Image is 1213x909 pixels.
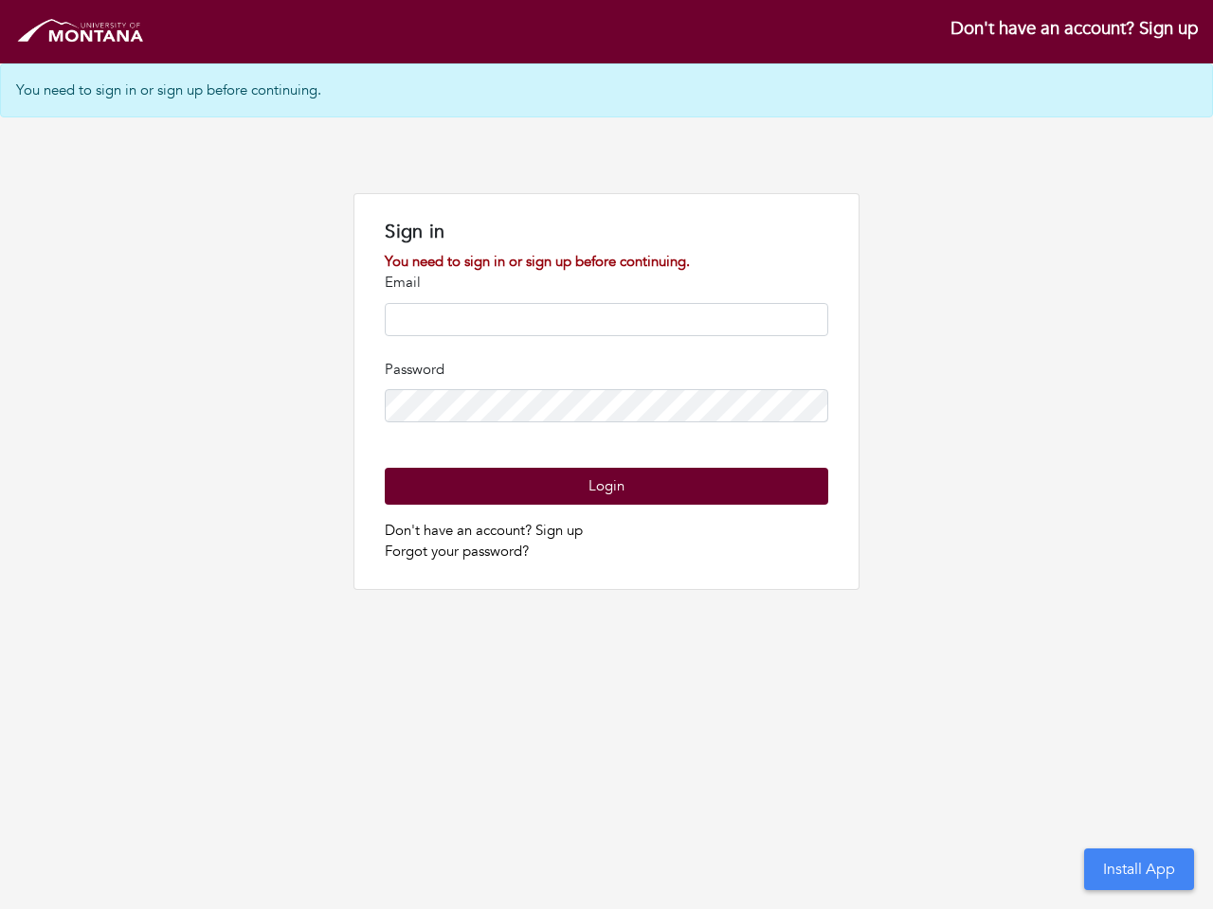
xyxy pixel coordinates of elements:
p: Password [385,359,827,381]
img: montana_logo.png [15,15,147,48]
button: Install App [1084,848,1194,890]
a: Don't have an account? Sign up [950,16,1198,41]
div: You need to sign in or sign up before continuing. [385,251,827,273]
a: Forgot your password? [385,542,529,561]
h1: Sign in [385,221,827,243]
button: Login [385,468,827,505]
p: Email [385,272,827,294]
a: Don't have an account? Sign up [385,521,583,540]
